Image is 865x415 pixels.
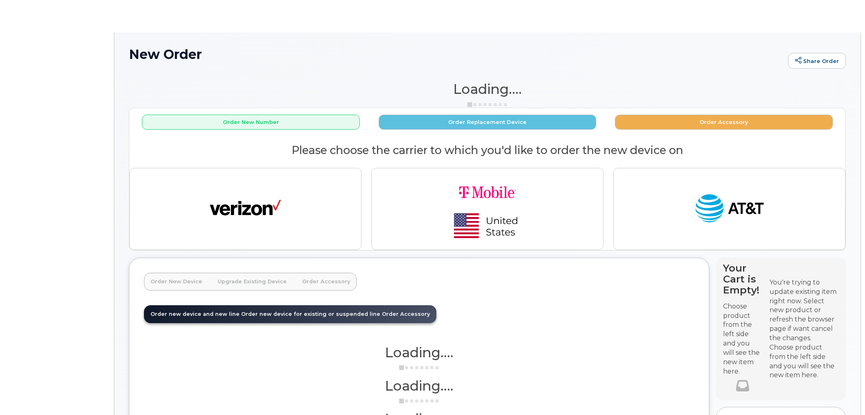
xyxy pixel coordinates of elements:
[723,302,762,376] p: Choose product from the left side and you will see the new item here.
[399,365,440,371] img: ajax-loader-3a6953c30dc77f0bf724df975f13086db4f4c1262e45940f03d1251963f1bf2e.gif
[211,273,293,291] a: Upgrade Existing Device
[142,115,360,130] button: Order New Number
[431,175,545,243] img: t-mobile-78392d334a420d5b7f0e63d4fa81f6287a21d394dc80d677554bb55bbab1186f.png
[210,191,281,227] img: verizon-ab2890fd1dd4a6c9cf5f392cd2db4626a3dae38ee8226e09bcb5c993c4c79f81.png
[241,311,380,317] span: Order new device for existing or suspended line
[723,263,762,295] h4: Your Cart is Empty!
[144,378,694,393] h1: Loading....
[694,191,765,227] img: at_t-fb3d24644a45acc70fc72cc47ce214d34099dfd970ee3ae2334e4251f9d920fd.png
[129,82,846,96] h1: Loading....
[379,115,597,130] button: Order Replacement Device
[296,273,357,291] a: Order Accessory
[150,311,240,317] span: Order new device and new line
[382,311,430,317] span: Order Accessory
[144,345,694,360] h1: Loading....
[129,47,784,61] h1: New Order
[769,278,839,343] div: You're trying to update existing item right now. Select new product or refresh the browser page i...
[144,273,209,291] a: Order New Device
[769,343,839,380] div: Choose product from the left side and you will see the new item here.
[129,144,845,156] h2: Please choose the carrier to which you'd like to order the new device on
[788,53,846,69] a: Share Order
[467,102,508,108] img: ajax-loader-3a6953c30dc77f0bf724df975f13086db4f4c1262e45940f03d1251963f1bf2e.gif
[399,398,440,404] img: ajax-loader-3a6953c30dc77f0bf724df975f13086db4f4c1262e45940f03d1251963f1bf2e.gif
[615,115,833,130] button: Order Accessory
